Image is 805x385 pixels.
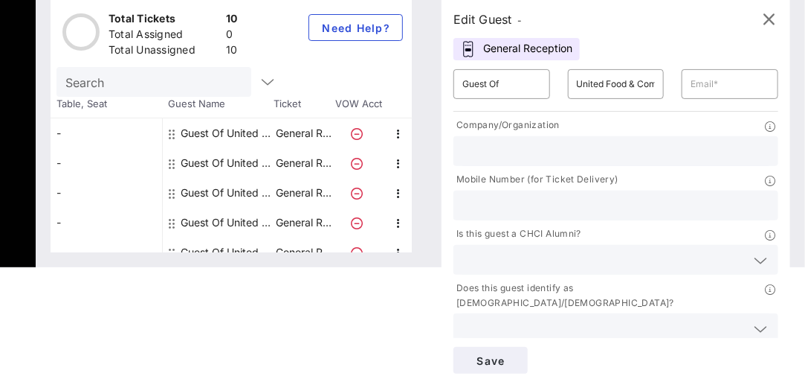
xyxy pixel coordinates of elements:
p: General R… [274,238,334,267]
span: Table, Seat [51,97,162,112]
div: Total Tickets [109,11,220,30]
div: 10 [226,42,238,61]
span: Ticket [274,97,333,112]
span: VOW Acct [333,97,385,112]
button: Save [453,347,528,374]
p: General R… [274,208,334,238]
span: Need Help? [321,22,390,34]
button: Need Help? [308,14,403,41]
input: Last Name* [577,72,656,96]
input: First Name* [462,72,541,96]
span: - [518,15,523,26]
div: Guest Of United Food & Commercial Workers International Union [181,118,274,148]
div: General Reception [453,38,580,60]
div: - [51,148,162,178]
p: General R… [274,118,334,148]
div: 10 [226,11,238,30]
div: Total Unassigned [109,42,220,61]
div: Guest Of United Food & Commercial Workers International Union [181,208,274,238]
p: General R… [274,178,334,208]
div: 0 [226,27,238,45]
p: Company/Organization [453,118,560,133]
p: Is this guest a CHCI Alumni? [453,226,581,242]
p: General R… [274,148,334,178]
p: Does this guest identify as [DEMOGRAPHIC_DATA]/[DEMOGRAPHIC_DATA]? [453,281,765,311]
input: Email* [691,72,769,96]
div: Edit Guest [453,9,523,30]
div: - [51,208,162,238]
div: - [51,178,162,208]
div: Guest Of United Food & Commercial Workers International Union [181,238,274,267]
div: Guest Of United Food & Commercial Workers International Union [181,148,274,178]
span: Save [465,354,516,367]
div: Total Assigned [109,27,220,45]
div: - [51,118,162,148]
span: Guest Name [162,97,274,112]
div: - [51,238,162,267]
p: Mobile Number (for Ticket Delivery) [453,172,618,188]
div: Guest Of United Food & Commercial Workers International Union [181,178,274,208]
